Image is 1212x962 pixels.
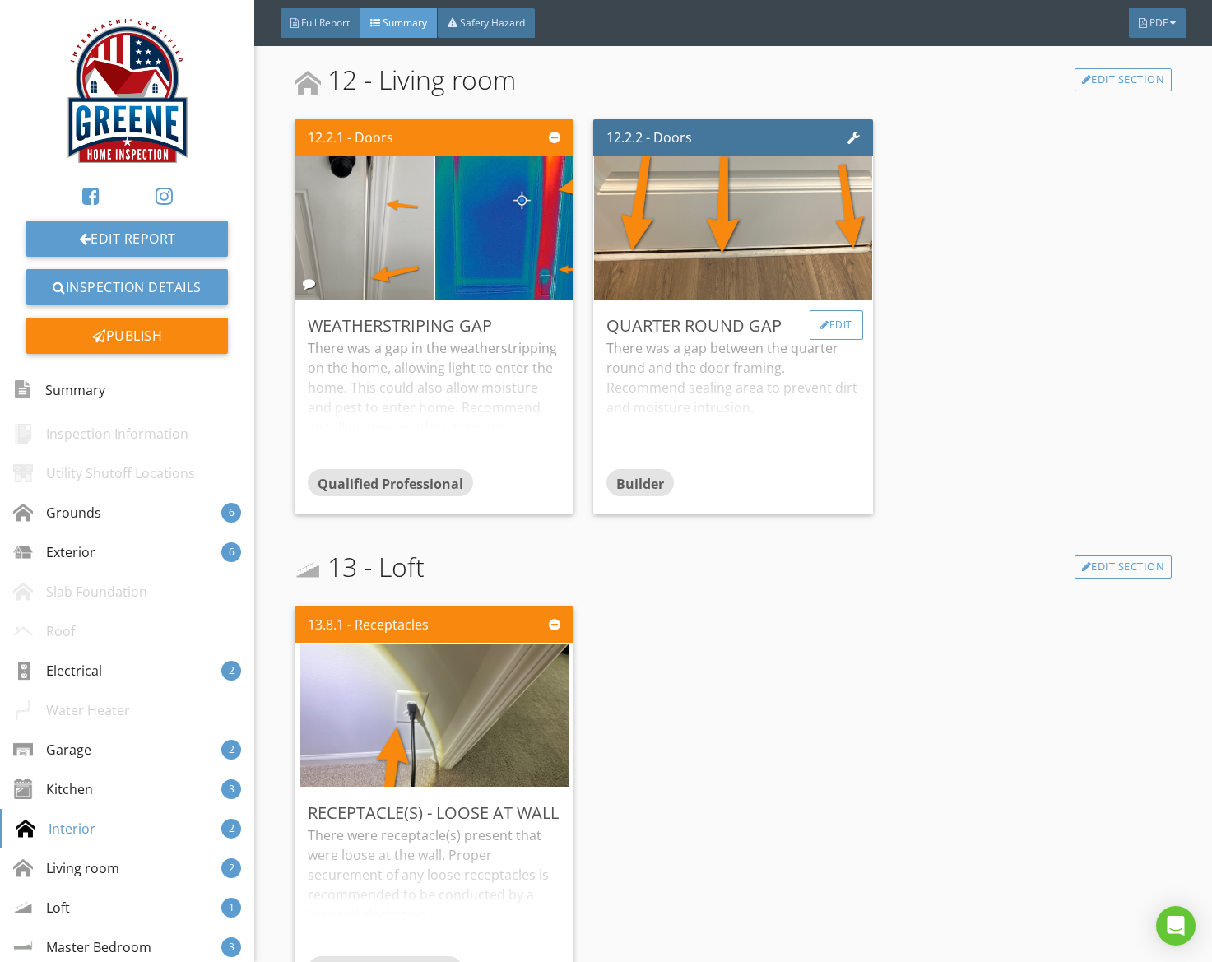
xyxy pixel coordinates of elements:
[810,310,863,340] div: Edit
[13,898,70,918] div: Loft
[295,547,425,587] span: 13 - Loft
[13,779,93,799] div: Kitchen
[221,542,241,562] div: 6
[13,740,91,760] div: Garage
[13,463,195,483] div: Utility Shutoff Locations
[308,801,561,825] div: Receptacle(s) - Loose at Wall
[13,503,101,523] div: Grounds
[221,779,241,799] div: 3
[13,937,151,957] div: Master Bedroom
[606,314,860,338] div: Quarter round gap
[318,474,463,492] span: Qualified Professional
[221,740,241,760] div: 2
[301,16,350,30] span: Full Report
[26,269,228,305] a: Inspection Details
[13,582,147,602] div: Slab Foundation
[300,537,568,895] img: photo.jpg
[1149,16,1168,30] span: PDF
[13,700,130,720] div: Water Heater
[26,318,228,354] div: Publish
[16,819,95,839] div: Interior
[295,60,516,100] span: 12 - Living room
[221,937,241,957] div: 3
[495,49,972,407] img: photo.jpg
[221,661,241,681] div: 2
[49,13,207,171] img: greene-logo.jpg
[308,615,429,634] div: 13.8.1 - Receptacles
[369,49,638,407] img: photo.jpg
[308,314,561,338] div: Weatherstriping gap
[221,503,241,523] div: 6
[460,16,525,30] span: Safety Hazard
[13,858,119,878] div: Living room
[383,16,427,30] span: Summary
[13,621,75,641] div: Roof
[13,424,188,444] div: Inspection Information
[1156,906,1196,946] div: Open Intercom Messenger
[1075,555,1173,579] a: Edit Section
[221,819,241,839] div: 2
[26,221,228,257] a: Edit Report
[1075,68,1173,91] a: Edit Section
[221,898,241,918] div: 1
[221,858,241,878] div: 2
[230,49,499,407] img: photo.jpg
[606,128,692,147] div: 12.2.2 - Doors
[13,661,102,681] div: Electrical
[308,128,393,147] div: 12.2.1 - Doors
[616,474,664,492] span: Builder
[13,376,105,404] div: Summary
[13,542,95,562] div: Exterior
